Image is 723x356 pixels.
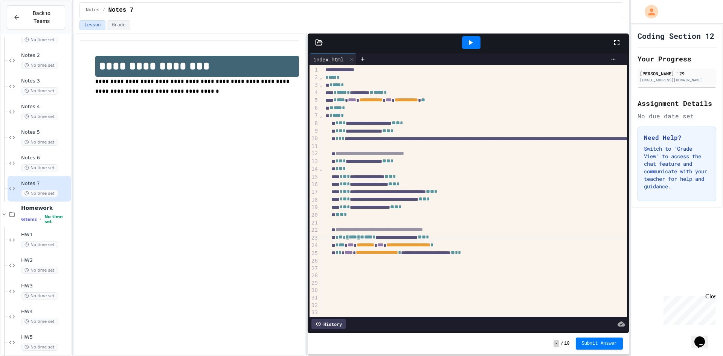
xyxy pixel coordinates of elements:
span: Notes 3 [21,78,70,84]
div: 3 [310,81,319,89]
span: Notes 4 [21,104,70,110]
span: Notes 5 [21,129,70,136]
button: Lesson [79,20,105,30]
span: / [561,341,563,347]
div: 32 [310,302,319,309]
span: Submit Answer [582,341,617,347]
div: 23 [310,234,319,242]
div: 24 [310,242,319,249]
p: Switch to "Grade View" to access the chat feature and communicate with your teacher for help and ... [644,145,710,190]
h1: Coding Section 12 [638,31,714,41]
span: Notes 2 [21,52,70,59]
div: Chat with us now!Close [3,3,52,48]
span: Notes 6 [21,155,70,161]
div: 28 [310,272,319,280]
span: No time set [21,267,58,274]
div: 11 [310,143,319,150]
div: 2 [310,74,319,81]
span: No time set [21,292,58,299]
span: No time set [21,241,58,248]
div: 7 [310,112,319,119]
span: Fold line [319,82,323,88]
span: - [554,340,559,347]
h3: Need Help? [644,133,710,142]
div: My Account [637,3,660,20]
div: 20 [310,211,319,219]
div: 14 [310,165,319,173]
div: 4 [310,89,319,96]
div: 5 [310,97,319,104]
span: No time set [44,214,70,224]
div: 25 [310,250,319,257]
span: HW5 [21,334,70,341]
span: No time set [21,113,58,120]
div: 31 [310,294,319,302]
span: 10 [564,341,569,347]
span: Notes 7 [21,180,70,187]
div: 9 [310,127,319,135]
div: 29 [310,280,319,287]
div: 33 [310,309,319,316]
iframe: chat widget [660,293,715,325]
div: 19 [310,204,319,211]
h2: Assignment Details [638,98,716,108]
div: 10 [310,135,319,142]
span: No time set [21,164,58,171]
button: Grade [107,20,130,30]
div: 17 [310,188,319,196]
span: No time set [21,318,58,325]
div: 18 [310,196,319,204]
span: No time set [21,87,58,95]
div: 6 [310,104,319,112]
div: 22 [310,226,319,234]
div: History [311,319,346,329]
span: Back to Teams [24,9,59,25]
span: HW2 [21,257,70,264]
div: 26 [310,257,319,265]
div: index.html [310,53,357,65]
span: HW1 [21,232,70,238]
div: [PERSON_NAME] '29 [640,70,714,77]
div: 15 [310,173,319,181]
div: 34 [310,316,319,324]
button: Submit Answer [576,338,623,350]
span: HW4 [21,309,70,315]
span: Fold line [319,74,323,80]
span: No time set [21,190,58,197]
iframe: chat widget [691,326,715,348]
span: No time set [21,344,58,351]
span: • [40,216,41,222]
span: Homework [21,205,70,211]
div: 27 [310,265,319,272]
div: [EMAIL_ADDRESS][DOMAIN_NAME] [640,77,714,83]
div: 8 [310,120,319,127]
h2: Your Progress [638,53,716,64]
div: 16 [310,181,319,188]
div: 1 [310,66,319,74]
div: 30 [310,287,319,294]
div: No due date set [638,112,716,121]
span: No time set [21,36,58,43]
span: No time set [21,62,58,69]
span: / [102,7,105,13]
span: Fold line [319,113,323,119]
button: Back to Teams [7,5,65,29]
span: Notes [86,7,99,13]
div: index.html [310,55,347,63]
span: Notes 7 [108,6,133,15]
span: HW3 [21,283,70,289]
div: 13 [310,158,319,165]
div: 12 [310,150,319,157]
div: 21 [310,219,319,227]
span: Fold line [319,166,323,172]
span: No time set [21,139,58,146]
span: 6 items [21,217,37,222]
